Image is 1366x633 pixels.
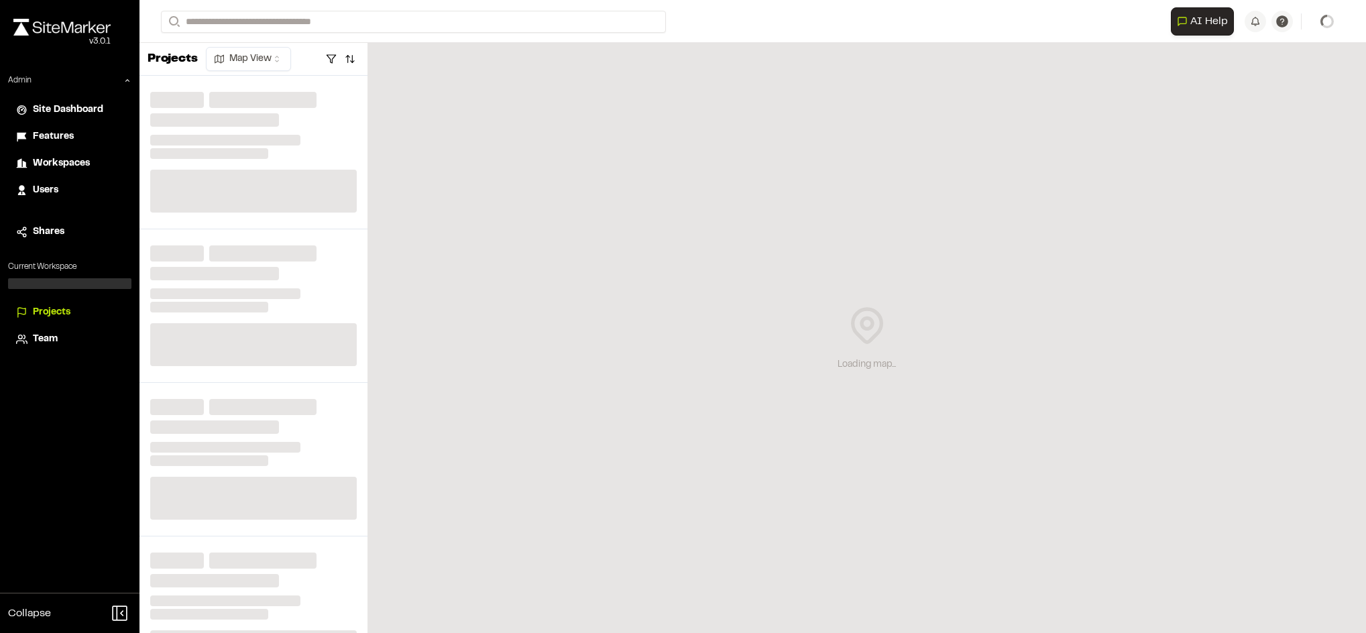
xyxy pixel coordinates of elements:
button: Search [161,11,185,33]
span: Collapse [8,606,51,622]
span: Users [33,183,58,198]
a: Projects [16,305,123,320]
a: Workspaces [16,156,123,171]
a: Site Dashboard [16,103,123,117]
span: Site Dashboard [33,103,103,117]
p: Admin [8,74,32,87]
span: Projects [33,305,70,320]
div: Open AI Assistant [1171,7,1239,36]
span: Team [33,332,58,347]
p: Current Workspace [8,261,131,273]
button: Open AI Assistant [1171,7,1234,36]
a: Shares [16,225,123,239]
div: Oh geez...please don't... [13,36,111,48]
div: Loading map... [838,357,896,372]
span: Features [33,129,74,144]
a: Users [16,183,123,198]
a: Features [16,129,123,144]
span: AI Help [1190,13,1228,30]
p: Projects [148,50,198,68]
a: Team [16,332,123,347]
span: Shares [33,225,64,239]
img: rebrand.png [13,19,111,36]
span: Workspaces [33,156,90,171]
